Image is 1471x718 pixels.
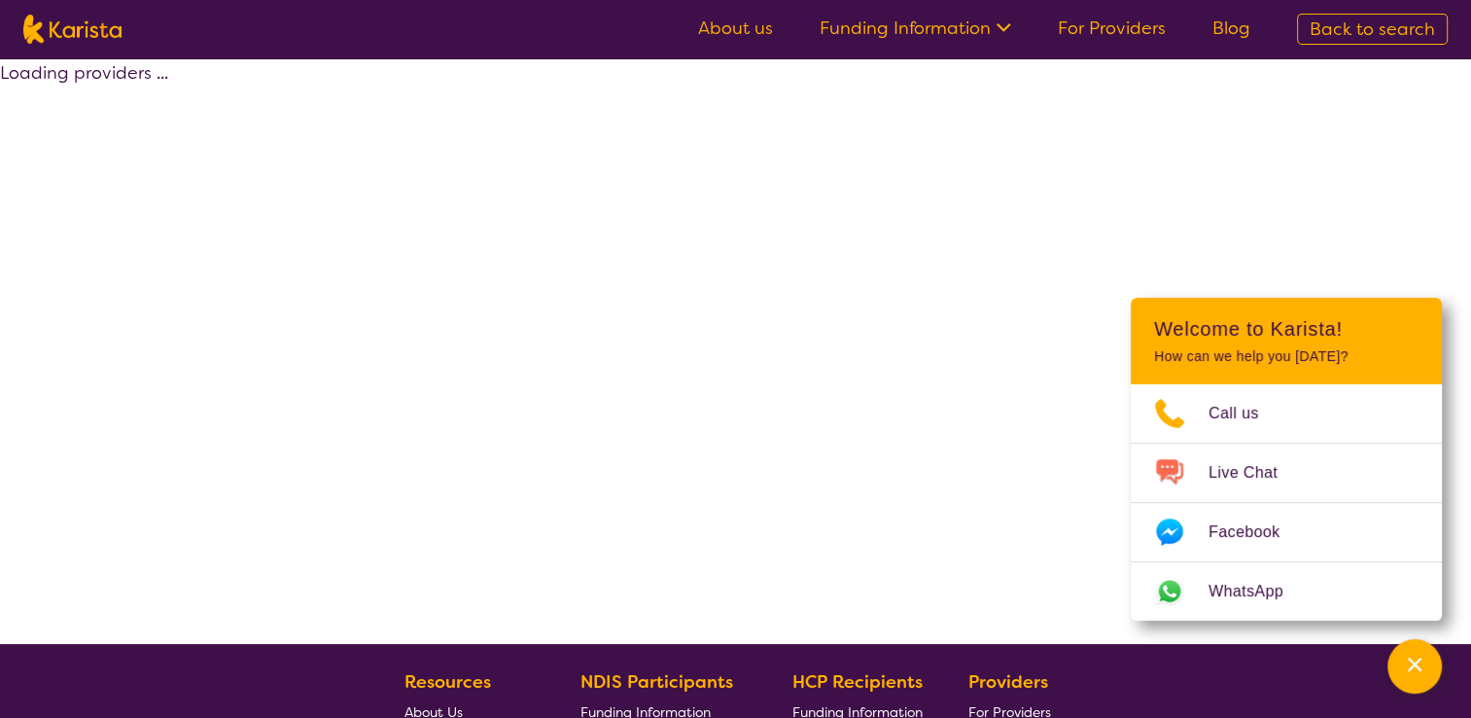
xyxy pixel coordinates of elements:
[1131,384,1442,621] ul: Choose channel
[1154,348,1418,365] p: How can we help you [DATE]?
[23,15,122,44] img: Karista logo
[580,670,733,694] b: NDIS Participants
[1131,298,1442,621] div: Channel Menu
[820,17,1011,40] a: Funding Information
[1297,14,1448,45] a: Back to search
[1310,18,1435,41] span: Back to search
[1154,317,1418,341] h2: Welcome to Karista!
[1212,17,1250,40] a: Blog
[1131,562,1442,621] a: Web link opens in a new tab.
[1208,458,1301,487] span: Live Chat
[1208,518,1303,547] span: Facebook
[404,670,491,694] b: Resources
[1208,399,1282,428] span: Call us
[1387,639,1442,694] button: Channel Menu
[1208,577,1307,606] span: WhatsApp
[968,670,1048,694] b: Providers
[698,17,773,40] a: About us
[792,670,923,694] b: HCP Recipients
[1058,17,1166,40] a: For Providers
